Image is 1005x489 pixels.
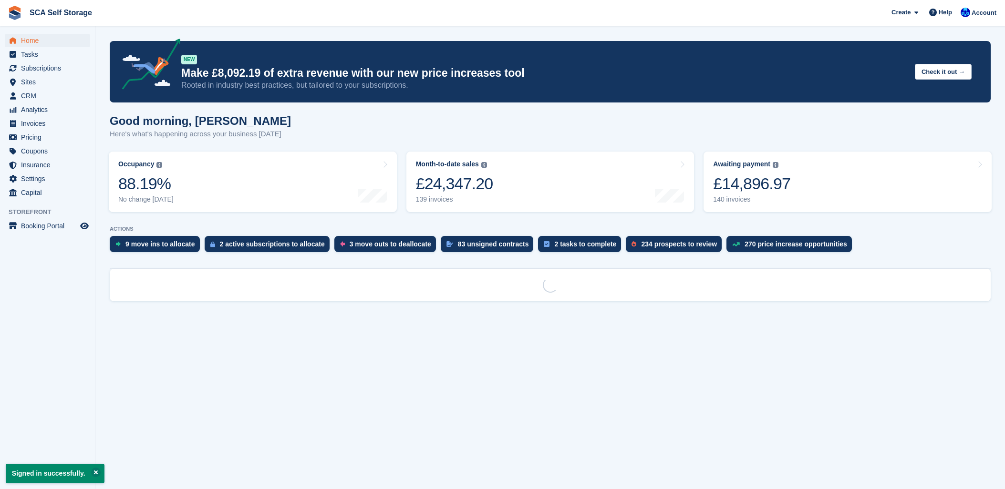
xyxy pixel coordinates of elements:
div: £24,347.20 [416,174,493,194]
div: 270 price increase opportunities [745,240,847,248]
a: menu [5,61,90,75]
a: menu [5,48,90,61]
img: icon-info-grey-7440780725fd019a000dd9b08b2336e03edf1995a4989e88bcd33f0948082b44.svg [773,162,778,168]
span: Create [891,8,911,17]
img: contract_signature_icon-13c848040528278c33f63329250d36e43548de30e8caae1d1a13099fd9432cc5.svg [446,241,453,247]
span: Pricing [21,131,78,144]
div: 9 move ins to allocate [125,240,195,248]
a: menu [5,75,90,89]
p: Make £8,092.19 of extra revenue with our new price increases tool [181,66,907,80]
a: menu [5,158,90,172]
div: 139 invoices [416,195,493,204]
p: ACTIONS [110,226,991,232]
img: prospect-51fa495bee0391a8d652442698ab0144808aea92771e9ea1ae160a38d050c398.svg [632,241,636,247]
img: price_increase_opportunities-93ffe204e8149a01c8c9dc8f82e8f89637d9d84a8eef4429ea346261dce0b2c0.svg [732,242,740,246]
span: Invoices [21,117,78,130]
div: 2 active subscriptions to allocate [220,240,325,248]
div: Month-to-date sales [416,160,479,168]
span: Sites [21,75,78,89]
span: Booking Portal [21,219,78,233]
img: Kelly Neesham [961,8,970,17]
a: 234 prospects to review [626,236,726,257]
a: 83 unsigned contracts [441,236,539,257]
span: Subscriptions [21,61,78,75]
a: menu [5,172,90,185]
a: menu [5,117,90,130]
img: move_outs_to_deallocate_icon-f764333ba52eb49d3ac5e1228854f67142a1ed5810a6f6cc68b1a99e826820c5.svg [340,241,345,247]
p: Here's what's happening across your business [DATE] [110,129,291,140]
p: Rooted in industry best practices, but tailored to your subscriptions. [181,80,907,91]
img: move_ins_to_allocate_icon-fdf77a2bb77ea45bf5b3d319d69a93e2d87916cf1d5bf7949dd705db3b84f3ca.svg [115,241,121,247]
span: Insurance [21,158,78,172]
span: Tasks [21,48,78,61]
a: 270 price increase opportunities [726,236,857,257]
a: Awaiting payment £14,896.97 140 invoices [704,152,992,212]
span: Settings [21,172,78,185]
span: Coupons [21,144,78,158]
a: 3 move outs to deallocate [334,236,441,257]
a: Preview store [79,220,90,232]
a: menu [5,131,90,144]
a: menu [5,219,90,233]
img: active_subscription_to_allocate_icon-d502201f5373d7db506a760aba3b589e785aa758c864c3986d89f69b8ff3... [210,241,215,247]
div: 2 tasks to complete [554,240,616,248]
span: Analytics [21,103,78,116]
span: Storefront [9,207,95,217]
button: Check it out → [915,64,972,80]
div: No change [DATE] [118,195,174,204]
div: 234 prospects to review [641,240,717,248]
div: 83 unsigned contracts [458,240,529,248]
span: Home [21,34,78,47]
a: menu [5,186,90,199]
div: Occupancy [118,160,154,168]
a: menu [5,103,90,116]
p: Signed in successfully. [6,464,104,483]
span: Account [972,8,996,18]
a: 9 move ins to allocate [110,236,205,257]
a: Month-to-date sales £24,347.20 139 invoices [406,152,694,212]
span: Capital [21,186,78,199]
div: 3 move outs to deallocate [350,240,431,248]
img: icon-info-grey-7440780725fd019a000dd9b08b2336e03edf1995a4989e88bcd33f0948082b44.svg [156,162,162,168]
a: menu [5,144,90,158]
div: £14,896.97 [713,174,790,194]
div: Awaiting payment [713,160,770,168]
div: 88.19% [118,174,174,194]
a: SCA Self Storage [26,5,96,20]
a: menu [5,89,90,102]
span: Help [939,8,952,17]
img: task-75834270c22a3079a89374b754ae025e5fb1db73e45f91037f5363f120a921f8.svg [544,241,549,247]
img: stora-icon-8386f47178a22dfd0bd8f6a31ec36ba5ce8667c1dd55bd0f319d3a0aa187defe.svg [8,6,22,20]
img: price-adjustments-announcement-icon-8257ccfd72463d97f412b2fc003d46551f7dbcb40ab6d574587a9cd5c0d94... [114,39,181,93]
a: 2 active subscriptions to allocate [205,236,334,257]
span: CRM [21,89,78,102]
img: icon-info-grey-7440780725fd019a000dd9b08b2336e03edf1995a4989e88bcd33f0948082b44.svg [481,162,487,168]
h1: Good morning, [PERSON_NAME] [110,114,291,127]
a: menu [5,34,90,47]
a: 2 tasks to complete [538,236,626,257]
div: NEW [181,55,197,64]
a: Occupancy 88.19% No change [DATE] [109,152,397,212]
div: 140 invoices [713,195,790,204]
